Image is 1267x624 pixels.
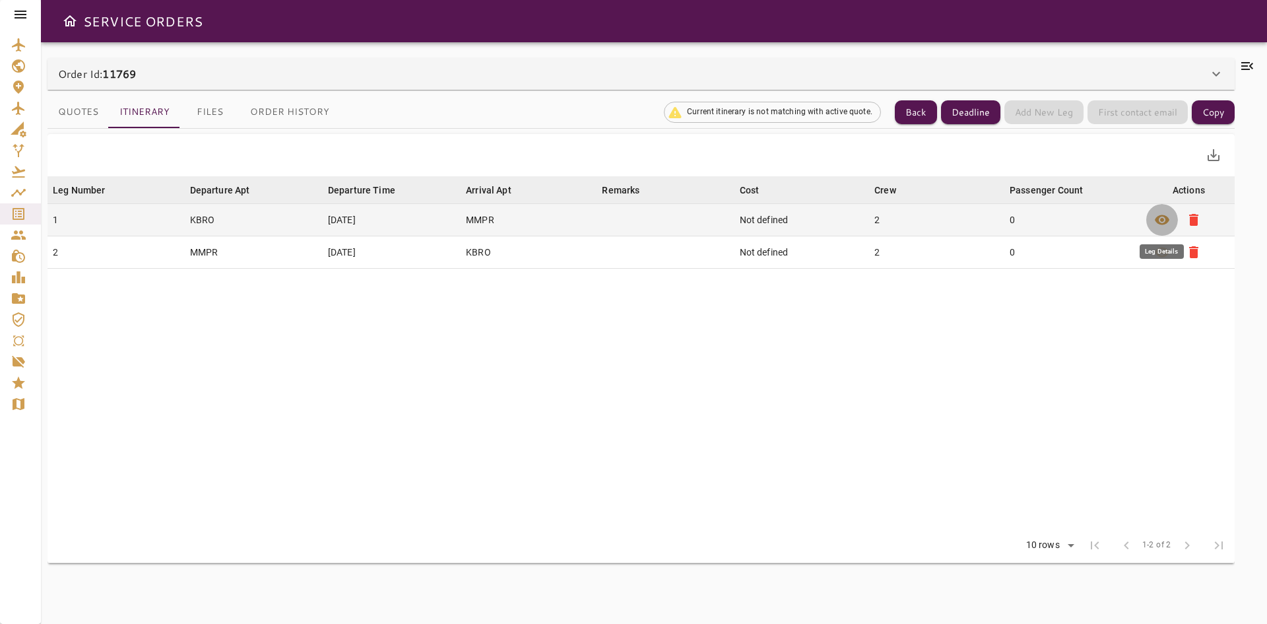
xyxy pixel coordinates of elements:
button: Copy [1192,100,1235,125]
span: Crew [874,182,913,198]
td: Not defined [734,204,870,236]
td: 1 [48,204,185,236]
div: Departure Time [328,182,395,198]
td: [DATE] [323,236,461,269]
td: 2 [48,236,185,269]
td: KBRO [185,204,323,236]
span: Departure Apt [190,182,267,198]
div: Remarks [602,182,639,198]
h6: SERVICE ORDERS [83,11,203,32]
button: Leg Details [1146,236,1178,268]
span: Remarks [602,182,657,198]
button: Order History [240,96,340,128]
div: basic tabs example [48,96,340,128]
span: Last Page [1203,530,1235,561]
td: 0 [1004,204,1143,236]
span: save_alt [1206,147,1221,163]
td: 2 [869,236,1004,269]
div: 10 rows [1023,539,1063,551]
div: Departure Apt [190,182,250,198]
span: Departure Time [328,182,412,198]
td: 2 [869,204,1004,236]
div: Cost [740,182,760,198]
span: Current itinerary is not matching with active quote. [679,106,880,118]
button: Export [1198,139,1229,171]
span: visibility [1154,212,1170,228]
button: Itinerary [109,96,180,128]
div: Arrival Apt [466,182,511,198]
span: visibility [1154,244,1170,260]
button: Delete Leg [1178,236,1210,268]
span: delete [1186,212,1202,228]
td: KBRO [461,236,597,269]
button: Files [180,96,240,128]
td: [DATE] [323,204,461,236]
p: Order Id: [58,66,136,82]
span: First Page [1079,530,1111,561]
button: Deadline [941,100,1000,125]
span: Leg Number [53,182,123,198]
span: Arrival Apt [466,182,529,198]
div: 10 rows [1018,536,1079,555]
div: Crew [874,182,896,198]
span: Previous Page [1111,530,1142,561]
span: Next Page [1171,530,1203,561]
div: Leg Number [53,182,106,198]
button: Back [895,100,937,125]
td: MMPR [461,204,597,236]
b: 11769 [102,66,136,81]
button: Open drawer [57,8,83,34]
button: Quotes [48,96,109,128]
td: Not defined [734,236,870,269]
td: MMPR [185,236,323,269]
button: Delete Leg [1178,204,1210,236]
span: Passenger Count [1010,182,1100,198]
span: delete [1186,244,1202,260]
div: Order Id:11769 [48,58,1235,90]
span: Cost [740,182,777,198]
div: Passenger Count [1010,182,1083,198]
td: 0 [1004,236,1143,269]
span: 1-2 of 2 [1142,539,1171,552]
